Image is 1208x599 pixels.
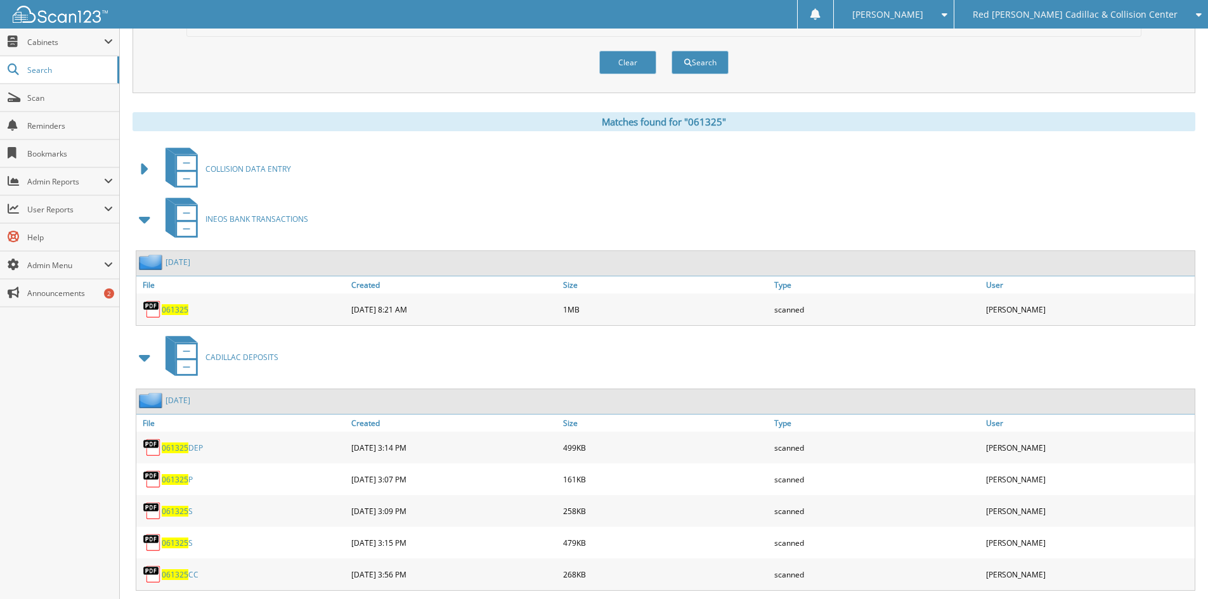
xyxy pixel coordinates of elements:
span: CADILLAC DEPOSITS [205,352,278,363]
a: Type [771,276,983,293]
a: 061325CC [162,569,198,580]
a: Created [348,276,560,293]
div: scanned [771,297,983,322]
div: [DATE] 3:15 PM [348,530,560,555]
a: COLLISION DATA ENTRY [158,144,291,194]
a: CADILLAC DEPOSITS [158,332,278,382]
a: INEOS BANK TRANSACTIONS [158,194,308,244]
span: Search [27,65,111,75]
div: [PERSON_NAME] [983,435,1195,460]
div: [DATE] 3:14 PM [348,435,560,460]
span: Scan [27,93,113,103]
div: [DATE] 3:07 PM [348,467,560,492]
img: PDF.png [143,533,162,552]
div: 258KB [560,498,772,524]
div: scanned [771,467,983,492]
iframe: Chat Widget [1145,538,1208,599]
div: [DATE] 3:56 PM [348,562,560,587]
span: 061325 [162,442,188,453]
div: [DATE] 8:21 AM [348,297,560,322]
img: PDF.png [143,565,162,584]
div: 268KB [560,562,772,587]
span: 061325 [162,474,188,485]
span: 061325 [162,538,188,548]
span: Admin Menu [27,260,104,271]
div: scanned [771,562,983,587]
div: scanned [771,498,983,524]
a: Size [560,276,772,293]
span: [PERSON_NAME] [852,11,923,18]
div: Matches found for "061325" [133,112,1195,131]
a: 061325S [162,538,193,548]
div: scanned [771,530,983,555]
div: [PERSON_NAME] [983,297,1195,322]
span: Red [PERSON_NAME] Cadillac & Collision Center [973,11,1178,18]
div: [DATE] 3:09 PM [348,498,560,524]
img: folder2.png [139,392,166,408]
a: 061325S [162,506,193,517]
div: [PERSON_NAME] [983,498,1195,524]
img: PDF.png [143,470,162,489]
img: PDF.png [143,501,162,520]
span: User Reports [27,204,104,215]
a: Size [560,415,772,432]
span: 061325 [162,569,188,580]
a: File [136,276,348,293]
span: INEOS BANK TRANSACTIONS [205,214,308,224]
a: Created [348,415,560,432]
div: [PERSON_NAME] [983,562,1195,587]
img: scan123-logo-white.svg [13,6,108,23]
span: Announcements [27,288,113,299]
img: folder2.png [139,254,166,270]
a: 061325 [162,304,188,315]
a: User [983,415,1195,432]
span: Cabinets [27,37,104,48]
button: Clear [599,51,656,74]
a: Type [771,415,983,432]
span: Admin Reports [27,176,104,187]
img: PDF.png [143,300,162,319]
a: User [983,276,1195,293]
div: 2 [104,288,114,299]
span: 061325 [162,506,188,517]
img: PDF.png [143,438,162,457]
div: 499KB [560,435,772,460]
span: Help [27,232,113,243]
a: [DATE] [166,257,190,267]
div: [PERSON_NAME] [983,467,1195,492]
span: Reminders [27,120,113,131]
a: [DATE] [166,395,190,406]
div: [PERSON_NAME] [983,530,1195,555]
div: 161KB [560,467,772,492]
div: scanned [771,435,983,460]
button: Search [672,51,729,74]
a: 061325P [162,474,193,485]
a: 061325DEP [162,442,203,453]
span: COLLISION DATA ENTRY [205,164,291,174]
div: 1MB [560,297,772,322]
div: 479KB [560,530,772,555]
span: Bookmarks [27,148,113,159]
a: File [136,415,348,432]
